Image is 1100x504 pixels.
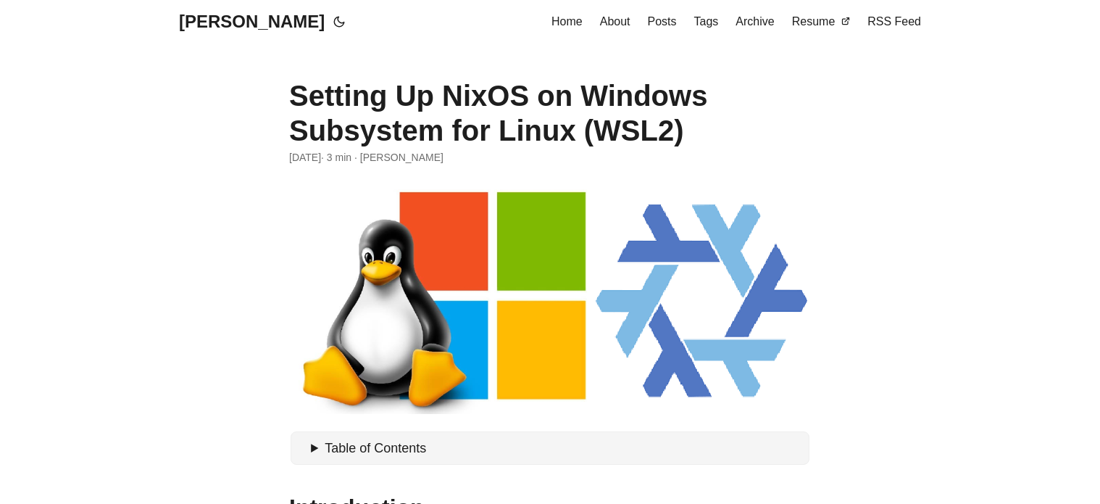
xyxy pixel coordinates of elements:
[325,441,426,455] span: Table of Contents
[600,15,630,28] span: About
[867,15,921,28] span: RSS Feed
[289,149,321,165] span: 2024-12-17 21:31:58 -0500 -0500
[289,78,811,148] h1: Setting Up NixOS on Windows Subsystem for Linux (WSL2)
[792,15,836,28] span: Resume
[736,15,774,28] span: Archive
[648,15,677,28] span: Posts
[311,438,804,459] summary: Table of Contents
[694,15,719,28] span: Tags
[289,149,811,165] div: · 3 min · [PERSON_NAME]
[551,15,583,28] span: Home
